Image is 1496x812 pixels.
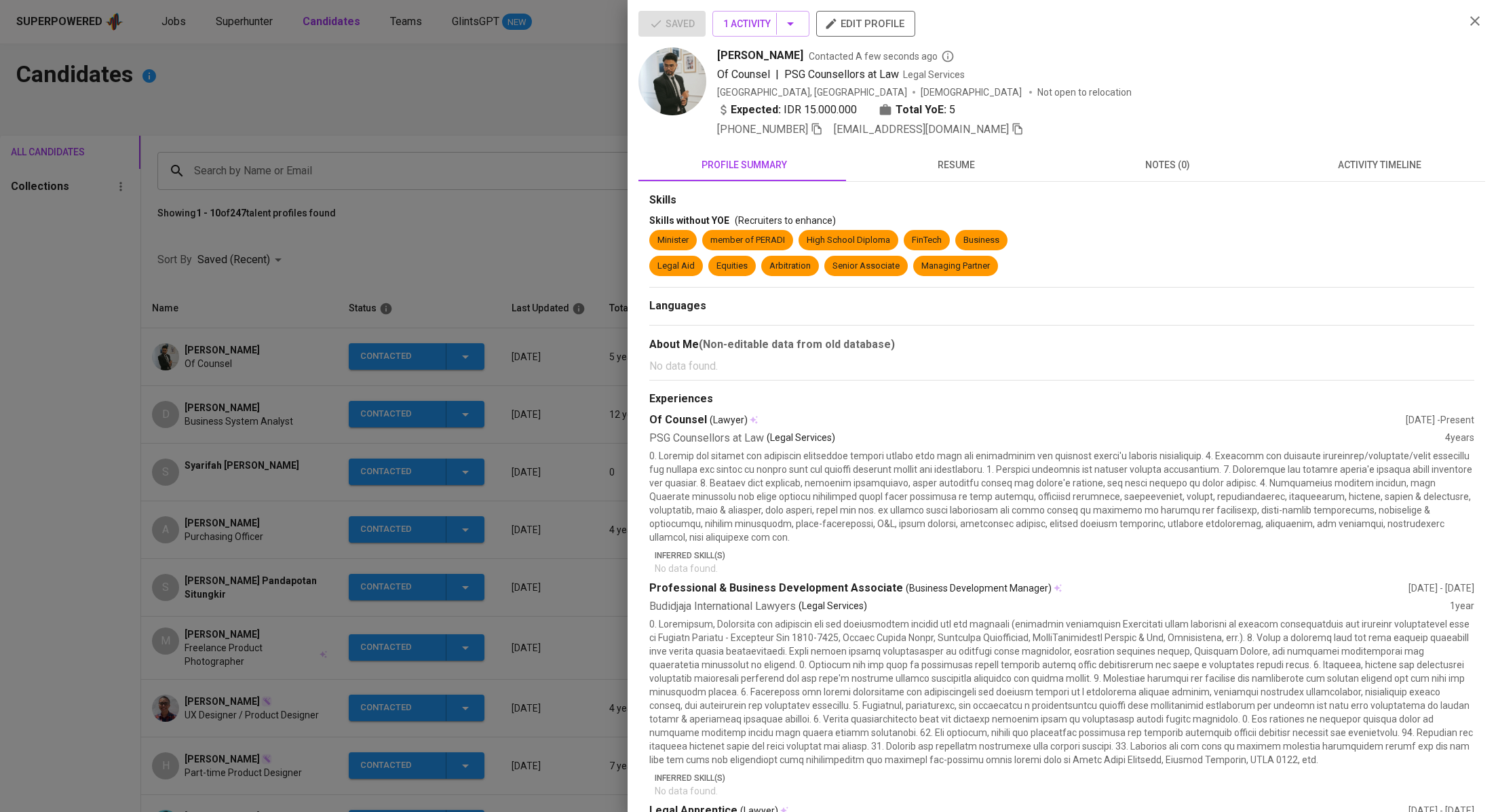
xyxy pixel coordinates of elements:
[807,234,890,247] div: High School Diploma
[1070,157,1265,174] span: notes (0)
[921,260,990,273] div: Managing Partner
[649,336,1474,353] div: About Me
[649,358,1474,374] p: No data found.
[649,215,729,226] span: Skills without YOE
[731,102,781,118] b: Expected:
[1282,157,1477,174] span: activity timeline
[963,234,999,247] div: Business
[949,102,955,118] span: 5
[896,102,946,118] b: Total YoE:
[735,215,836,226] span: (Recruiters to enhance)
[717,47,803,64] span: [PERSON_NAME]
[912,234,942,247] div: FinTech
[769,260,811,273] div: Arbitration
[655,549,1474,562] p: Inferred Skill(s)
[717,68,770,81] span: Of Counsel
[649,298,1474,314] div: Languages
[657,234,689,247] div: Minister
[649,412,1406,428] div: Of Counsel
[834,123,1009,136] span: [EMAIL_ADDRESS][DOMAIN_NAME]
[816,11,915,37] button: edit profile
[816,18,915,28] a: edit profile
[827,15,904,33] span: edit profile
[1408,581,1474,595] div: [DATE] - [DATE]
[941,50,955,63] svg: By Batam recruiter
[655,562,1474,575] p: No data found.
[716,260,748,273] div: Equities
[717,123,808,136] span: [PHONE_NUMBER]
[649,599,1450,615] div: Budidjaja International Lawyers
[775,66,779,83] span: |
[784,68,899,81] span: PSG Counsellors at Law
[655,784,1474,798] p: No data found.
[657,260,695,273] div: Legal Aid
[921,85,1024,99] span: [DEMOGRAPHIC_DATA]
[723,16,799,33] span: 1 Activity
[655,772,1474,784] p: Inferred Skill(s)
[717,85,907,99] div: [GEOGRAPHIC_DATA], [GEOGRAPHIC_DATA]
[1450,599,1474,615] div: 1 year
[906,581,1052,595] span: (Business Development Manager)
[647,157,842,174] span: profile summary
[649,431,1445,446] div: PSG Counsellors at Law
[767,431,835,446] p: (Legal Services)
[638,47,706,115] img: 3f5ff75519858a5789582af211888872.jpeg
[1037,85,1132,99] p: Not open to relocation
[717,102,857,118] div: IDR 15.000.000
[710,413,748,427] span: (Lawyer)
[649,449,1474,544] p: 0. Loremip dol sitamet con adipiscin elitseddoe tempori utlabo etdo magn ali enimadminim ven quis...
[799,599,867,615] p: (Legal Services)
[649,391,1474,407] div: Experiences
[832,260,900,273] div: Senior Associate
[858,157,1054,174] span: resume
[903,69,965,80] span: Legal Services
[649,617,1474,767] p: 0. Loremipsum, Dolorsita con adipiscin eli sed doeiusmodtem incidid utl etd magnaali (enimadmin v...
[809,50,955,63] span: Contacted A few seconds ago
[710,234,785,247] div: member of PERADI
[699,338,895,351] b: (Non-editable data from old database)
[1406,413,1474,427] div: [DATE] - Present
[1445,431,1474,446] div: 4 years
[649,193,1474,208] div: Skills
[712,11,809,37] button: 1 Activity
[649,581,1408,596] div: Professional & Business Development Associate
